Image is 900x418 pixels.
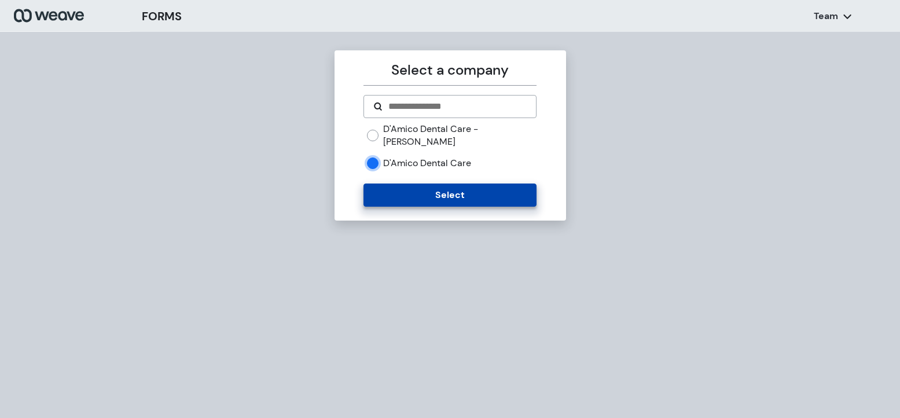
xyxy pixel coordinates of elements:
[814,10,838,23] p: Team
[363,184,537,207] button: Select
[383,123,537,148] label: D'Amico Dental Care - [PERSON_NAME]
[142,8,182,25] h3: FORMS
[383,157,471,170] label: D'Amico Dental Care
[363,60,537,80] p: Select a company
[387,100,527,113] input: Search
